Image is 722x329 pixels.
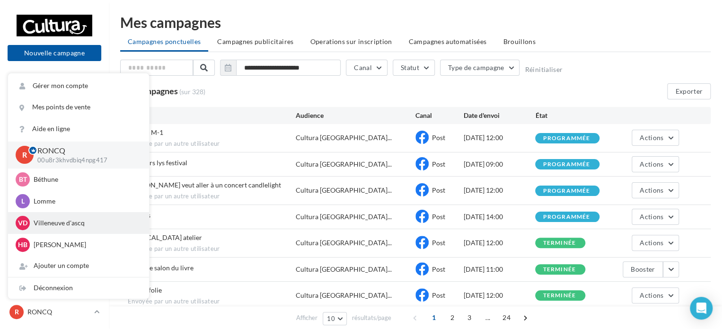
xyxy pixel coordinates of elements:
span: ... [480,310,495,325]
a: R RONCQ [8,303,101,321]
span: Post [432,186,445,194]
span: R [15,307,19,317]
span: Cultura [GEOGRAPHIC_DATA]... [296,265,392,274]
span: Envoyée par un autre utilisateur [128,297,296,306]
a: Aide en ligne [8,118,149,140]
span: Cultura [GEOGRAPHIC_DATA]... [296,186,392,195]
span: Envoyée par un autre utilisateur [128,245,296,253]
p: Lomme [34,196,138,206]
div: Ajouter un compte [8,255,149,276]
div: Mes campagnes [120,15,711,29]
span: Operations sur inscription [310,37,392,45]
a: Calendrier [6,170,103,190]
button: Type de campagne [440,60,520,76]
div: [DATE] 12:00 [463,238,535,248]
span: Post [432,160,445,168]
span: Actions [640,213,663,221]
div: terminée [543,240,576,246]
div: État [535,111,607,120]
div: terminée [543,267,576,273]
span: 10 [327,315,335,322]
div: [DATE] 09:00 [463,160,535,169]
a: Opérations [6,75,103,95]
span: Actions [640,133,663,142]
a: Médiathèque [6,146,103,166]
div: programmée [543,135,590,142]
span: Vd [18,218,27,228]
span: annonce salon du livre [128,264,194,272]
button: Actions [632,130,679,146]
div: Open Intercom Messenger [690,297,713,320]
span: concours lys festival [128,159,187,167]
div: [DATE] 12:00 [463,133,535,142]
span: Post [432,213,445,221]
button: Statut [393,60,435,76]
span: résultats/page [352,313,391,322]
span: Actions [640,160,663,168]
div: [DATE] 11:00 [463,265,535,274]
span: Envoyée par un autre utilisateur [128,192,296,201]
span: Bt [19,175,27,184]
span: L [21,196,25,206]
span: HB [18,240,27,249]
p: Béthune [34,175,138,184]
div: terminée [543,293,576,299]
span: Actions [640,239,663,247]
a: Mes points de vente [8,97,149,118]
div: Date d'envoi [463,111,535,120]
button: Exporter [667,83,711,99]
button: Actions [632,235,679,251]
span: Cultura [GEOGRAPHIC_DATA]... [296,133,392,142]
div: programmée [543,188,590,194]
div: [DATE] 12:00 [463,186,535,195]
div: [DATE] 12:00 [463,291,535,300]
p: Villeneuve d'ascq [34,218,138,228]
span: Brouillons [503,37,536,45]
button: Actions [632,209,679,225]
span: Post [432,239,445,247]
div: programmée [543,214,590,220]
p: RONCQ [27,307,90,317]
a: Gérer mon compte [8,75,149,97]
div: programmée [543,161,590,168]
button: Canal [346,60,387,76]
div: Audience [296,111,415,120]
span: Cultura [GEOGRAPHIC_DATA]... [296,291,392,300]
button: Nouvelle campagne [8,45,101,61]
button: Réinitialiser [525,66,563,73]
div: Déconnexion [8,277,149,299]
div: Canal [415,111,463,120]
button: Actions [632,287,679,303]
button: Actions [632,156,679,172]
span: Cultura [GEOGRAPHIC_DATA]... [296,160,392,169]
a: Boîte de réception99+ [6,98,103,119]
span: Actions [640,291,663,299]
button: 10 [323,312,347,325]
span: 24 [499,310,514,325]
span: Post [432,265,445,273]
p: RONCQ [37,145,134,156]
span: 3 [462,310,477,325]
span: pce atelier [128,233,202,241]
span: Cultura [GEOGRAPHIC_DATA]... [296,238,392,248]
button: Booster [623,261,663,277]
span: 2 [445,310,460,325]
p: [PERSON_NAME] [34,240,138,249]
span: Léa veut aller à un concert candlelight [128,181,281,189]
span: Campagnes automatisées [409,37,487,45]
button: Actions [632,182,679,198]
span: Cultura [GEOGRAPHIC_DATA]... [296,212,392,222]
span: (sur 328) [179,87,205,97]
span: Post [432,291,445,299]
div: Nom [128,111,296,120]
p: 00u8r3khvdbiq4npg417 [37,156,134,165]
span: R [22,150,27,160]
div: [DATE] 14:00 [463,212,535,222]
span: Campagnes publicitaires [217,37,293,45]
span: Envoyée par un autre utilisateur [128,140,296,148]
a: Campagnes [6,123,103,142]
span: 1 [426,310,441,325]
span: Post [432,133,445,142]
span: Actions [640,186,663,194]
span: Afficher [296,313,317,322]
